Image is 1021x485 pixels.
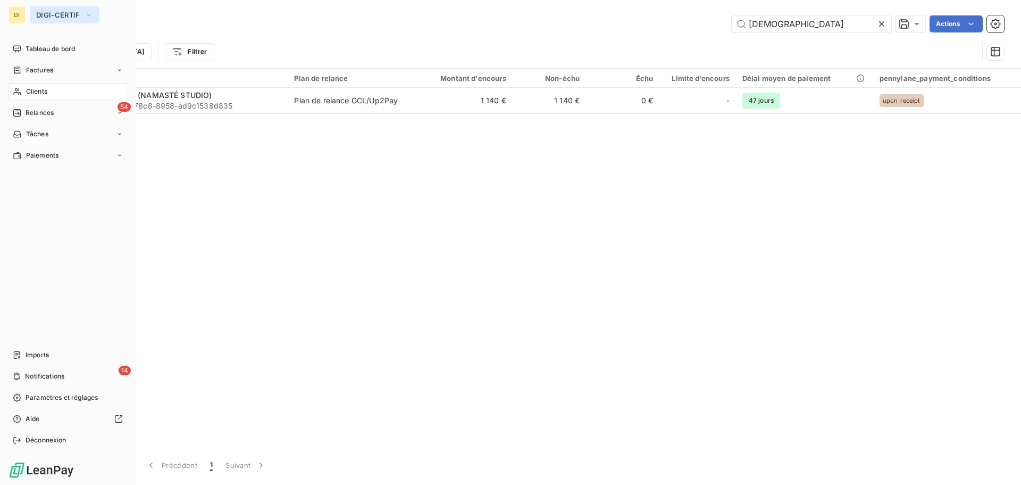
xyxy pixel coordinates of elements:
span: Factures [26,65,53,75]
span: [PERSON_NAME] (NAMASTÉ STUDIO) [73,91,212,100]
span: 01977952-2974-78c8-8958-ad9c1538d835 [73,101,281,111]
button: 1 [204,454,219,476]
span: Clients [26,87,47,96]
span: Déconnexion [26,435,66,445]
span: Paiements [26,151,58,160]
button: Actions [930,15,983,32]
div: Non-échu [519,74,580,83]
span: Tâches [26,129,48,139]
div: DI [9,6,26,23]
button: Précédent [139,454,204,476]
td: 0 € [586,88,659,113]
div: Échu [592,74,653,83]
div: Montant d'encours [420,74,506,83]
span: - [726,95,730,106]
button: Filtrer [165,43,214,60]
span: 47 jours [742,93,780,109]
span: 1 [210,460,213,471]
iframe: Intercom live chat [985,449,1010,474]
span: Relances [26,108,54,118]
span: 14 [119,366,131,375]
td: 1 140 € [513,88,586,113]
span: Notifications [25,372,64,381]
div: Plan de relance GCL/Up2Pay [294,95,398,106]
span: Paramètres et réglages [26,393,98,402]
div: pennylane_payment_conditions [880,74,1015,83]
div: Limite d’encours [666,74,730,83]
span: 54 [118,102,131,112]
button: Suivant [219,454,273,476]
div: Plan de relance [294,74,407,83]
span: Aide [26,414,40,424]
span: DIGI-CERTIF [36,11,80,19]
span: upon_receipt [883,97,920,104]
span: Imports [26,350,49,360]
div: Délai moyen de paiement [742,74,867,83]
span: Tableau de bord [26,44,75,54]
input: Rechercher [732,15,891,32]
td: 1 140 € [414,88,513,113]
a: Aide [9,410,127,428]
img: Logo LeanPay [9,462,74,479]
